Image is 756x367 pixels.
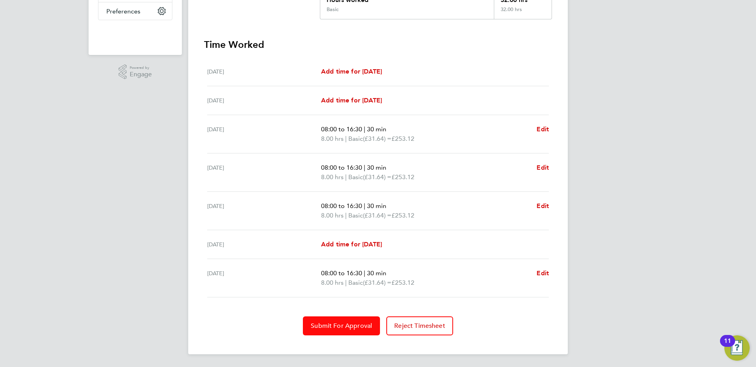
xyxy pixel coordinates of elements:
span: | [364,202,365,210]
div: [DATE] [207,201,321,220]
span: Submit For Approval [311,322,372,330]
div: [DATE] [207,125,321,144]
a: Powered byEngage [119,64,152,79]
span: Edit [537,164,549,171]
span: £253.12 [391,135,414,142]
a: Edit [537,269,549,278]
span: 30 min [367,269,386,277]
span: Edit [537,125,549,133]
span: Powered by [130,64,152,71]
span: 8.00 hrs [321,135,344,142]
button: Reject Timesheet [386,316,453,335]
div: [DATE] [207,240,321,249]
span: Add time for [DATE] [321,240,382,248]
a: Edit [537,125,549,134]
span: 8.00 hrs [321,173,344,181]
span: 08:00 to 16:30 [321,164,362,171]
button: Open Resource Center, 11 new notifications [724,335,750,361]
button: Preferences [98,2,172,20]
span: | [345,279,347,286]
span: Engage [130,71,152,78]
a: Add time for [DATE] [321,240,382,249]
a: Add time for [DATE] [321,96,382,105]
span: 30 min [367,202,386,210]
span: Add time for [DATE] [321,68,382,75]
span: 30 min [367,125,386,133]
span: Preferences [106,8,140,15]
span: Add time for [DATE] [321,96,382,104]
span: 30 min [367,164,386,171]
span: Basic [348,211,363,220]
h3: Time Worked [204,38,552,51]
span: 08:00 to 16:30 [321,269,362,277]
div: 32.00 hrs [494,6,552,19]
span: 08:00 to 16:30 [321,125,362,133]
span: | [364,125,365,133]
span: | [345,212,347,219]
button: Submit For Approval [303,316,380,335]
span: | [364,269,365,277]
span: Basic [348,134,363,144]
span: (£31.64) = [363,212,391,219]
span: Edit [537,202,549,210]
img: fastbook-logo-retina.png [98,28,172,41]
div: [DATE] [207,163,321,182]
div: [DATE] [207,96,321,105]
div: [DATE] [207,67,321,76]
span: Reject Timesheet [394,322,445,330]
span: | [345,135,347,142]
span: Basic [348,278,363,288]
span: (£31.64) = [363,173,391,181]
span: £253.12 [391,212,414,219]
span: £253.12 [391,279,414,286]
span: | [364,164,365,171]
span: Edit [537,269,549,277]
span: 8.00 hrs [321,212,344,219]
div: [DATE] [207,269,321,288]
span: | [345,173,347,181]
a: Edit [537,201,549,211]
span: 08:00 to 16:30 [321,202,362,210]
a: Edit [537,163,549,172]
a: Go to home page [98,28,172,41]
span: (£31.64) = [363,135,391,142]
div: 11 [724,341,731,351]
div: Basic [327,6,338,13]
span: 8.00 hrs [321,279,344,286]
span: (£31.64) = [363,279,391,286]
span: Basic [348,172,363,182]
span: £253.12 [391,173,414,181]
a: Add time for [DATE] [321,67,382,76]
